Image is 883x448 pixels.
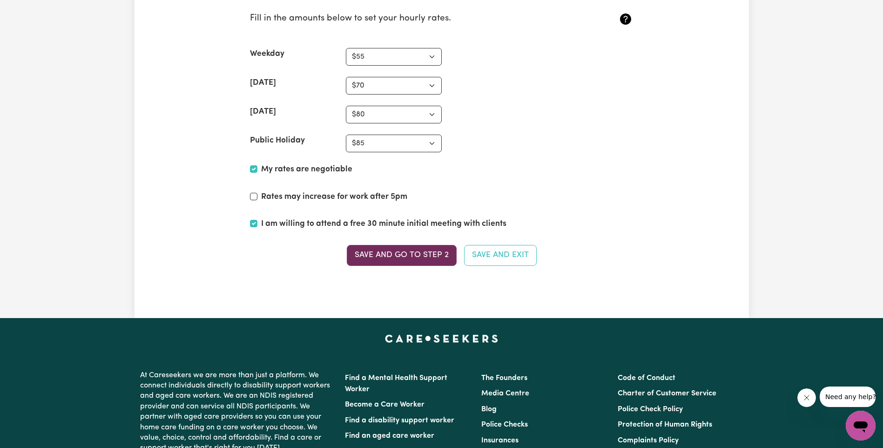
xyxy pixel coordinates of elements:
label: Weekday [250,48,284,60]
a: Careseekers home page [385,335,498,342]
a: Charter of Customer Service [618,390,716,397]
a: Protection of Human Rights [618,421,712,428]
p: Fill in the amounts below to set your hourly rates. [250,12,570,26]
a: The Founders [481,374,527,382]
a: Insurances [481,437,519,444]
iframe: Button to launch messaging window [846,411,876,441]
a: Code of Conduct [618,374,675,382]
a: Media Centre [481,390,529,397]
a: Police Check Policy [618,406,683,413]
button: Save and go to Step 2 [347,245,457,265]
label: [DATE] [250,77,276,89]
button: Save and Exit [464,245,537,265]
a: Find an aged care worker [345,432,434,440]
a: Police Checks [481,421,528,428]
a: Find a disability support worker [345,417,454,424]
label: My rates are negotiable [261,163,352,176]
a: Become a Care Worker [345,401,425,408]
label: [DATE] [250,106,276,118]
iframe: Message from company [820,387,876,407]
label: Rates may increase for work after 5pm [261,191,407,203]
a: Complaints Policy [618,437,679,444]
a: Find a Mental Health Support Worker [345,374,447,393]
iframe: Close message [797,388,816,407]
a: Blog [481,406,497,413]
label: I am willing to attend a free 30 minute initial meeting with clients [261,218,506,230]
span: Need any help? [6,7,56,14]
label: Public Holiday [250,135,305,147]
